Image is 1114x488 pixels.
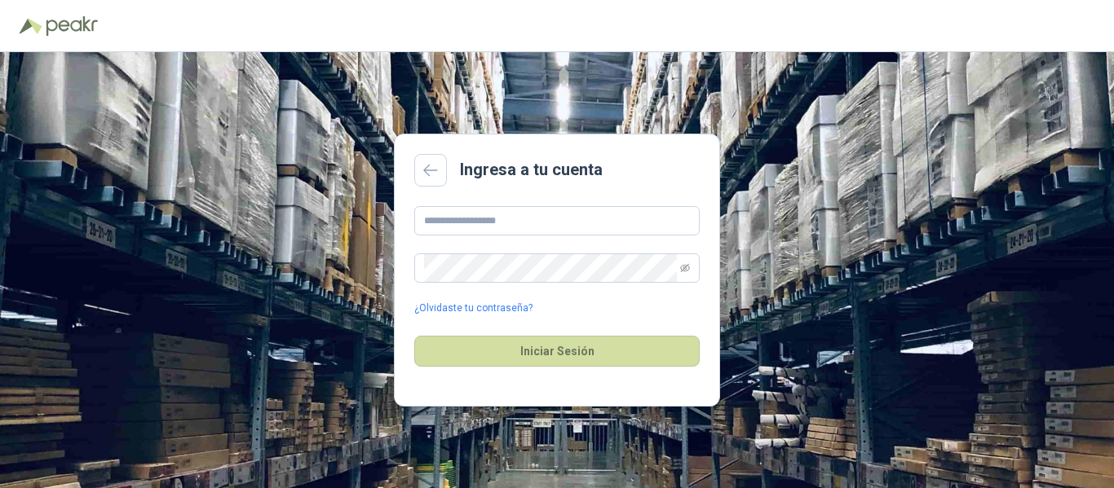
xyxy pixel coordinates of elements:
button: Iniciar Sesión [414,336,700,367]
img: Peakr [46,16,98,36]
h2: Ingresa a tu cuenta [460,157,603,182]
span: eye-invisible [680,263,690,273]
img: Logo [20,18,42,34]
a: ¿Olvidaste tu contraseña? [414,301,533,316]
